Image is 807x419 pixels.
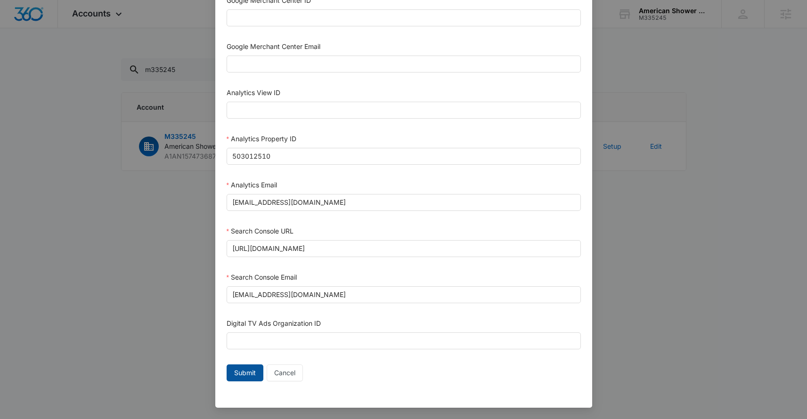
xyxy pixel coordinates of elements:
input: Google Merchant Center Email [227,56,581,73]
label: Analytics View ID [227,89,280,97]
label: Search Console Email [227,273,297,281]
button: Submit [227,364,263,381]
span: Submit [234,368,256,378]
label: Analytics Email [227,181,277,189]
span: Cancel [274,368,295,378]
label: Digital TV Ads Organization ID [227,319,321,327]
label: Search Console URL [227,227,293,235]
input: Analytics View ID [227,102,581,119]
input: Search Console Email [227,286,581,303]
input: Analytics Email [227,194,581,211]
label: Analytics Property ID [227,135,296,143]
button: Cancel [267,364,303,381]
input: Analytics Property ID [227,148,581,165]
label: Google Merchant Center Email [227,42,320,50]
input: Google Merchant Center ID [227,9,581,26]
input: Search Console URL [227,240,581,257]
input: Digital TV Ads Organization ID [227,332,581,349]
